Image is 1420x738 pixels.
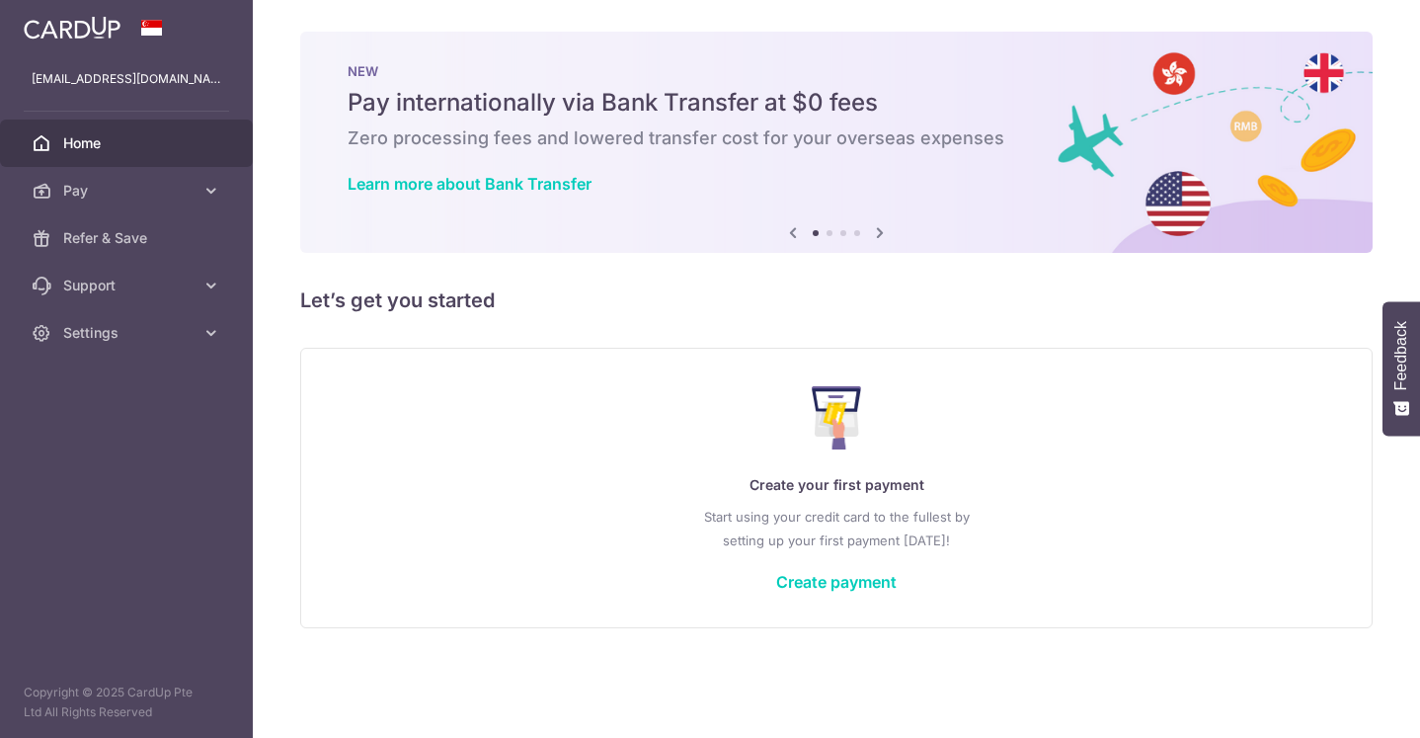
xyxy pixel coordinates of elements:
[348,63,1325,79] p: NEW
[812,386,862,450] img: Make Payment
[776,572,897,592] a: Create payment
[348,126,1325,150] h6: Zero processing fees and lowered transfer cost for your overseas expenses
[300,32,1373,253] img: Bank transfer banner
[63,181,194,201] span: Pay
[348,87,1325,119] h5: Pay internationally via Bank Transfer at $0 fees
[341,473,1332,497] p: Create your first payment
[300,285,1373,316] h5: Let’s get you started
[63,276,194,295] span: Support
[341,505,1332,552] p: Start using your credit card to the fullest by setting up your first payment [DATE]!
[1392,321,1410,390] span: Feedback
[348,174,592,194] a: Learn more about Bank Transfer
[63,228,194,248] span: Refer & Save
[32,69,221,89] p: [EMAIL_ADDRESS][DOMAIN_NAME]
[63,323,194,343] span: Settings
[24,16,120,40] img: CardUp
[63,133,194,153] span: Home
[1382,301,1420,436] button: Feedback - Show survey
